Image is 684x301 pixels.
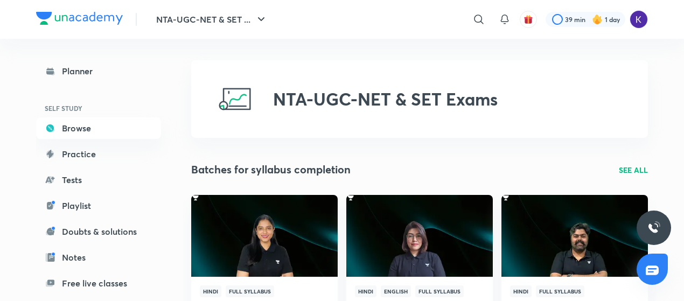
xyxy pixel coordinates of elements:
span: Full Syllabus [226,285,274,297]
a: Browse [36,117,161,139]
a: Notes [36,247,161,268]
img: kanishka hemani [630,10,648,29]
button: avatar [520,11,537,28]
a: Doubts & solutions [36,221,161,242]
a: Playlist [36,195,161,216]
span: Full Syllabus [536,285,584,297]
img: streak [592,14,603,25]
a: Company Logo [36,12,123,27]
span: Hindi [200,285,221,297]
button: NTA-UGC-NET & SET ... [150,9,274,30]
img: NTA-UGC-NET & SET Exams [217,82,252,116]
img: Company Logo [36,12,123,25]
span: Hindi [355,285,376,297]
a: Tests [36,169,161,191]
img: avatar [524,15,533,24]
span: Full Syllabus [415,285,464,297]
img: Thumbnail [500,194,649,277]
img: ttu [647,221,660,234]
h2: NTA-UGC-NET & SET Exams [273,89,498,109]
img: Thumbnail [190,194,339,277]
a: Planner [36,60,161,82]
a: Practice [36,143,161,165]
span: Hindi [510,285,532,297]
span: English [381,285,411,297]
img: Thumbnail [345,194,494,277]
a: SEE ALL [619,164,648,176]
h2: Batches for syllabus completion [191,162,351,178]
h6: SELF STUDY [36,99,161,117]
a: Free live classes [36,272,161,294]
